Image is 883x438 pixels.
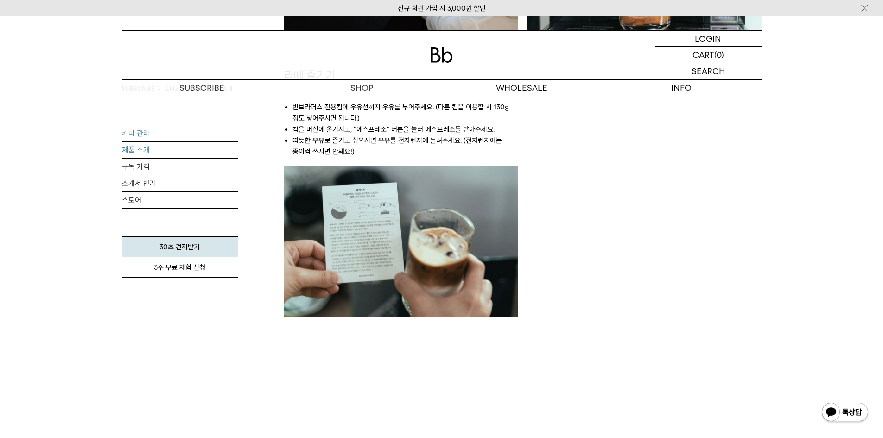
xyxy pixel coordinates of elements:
[122,192,238,208] a: 스토어
[122,142,238,158] a: 제품 소개
[692,47,714,63] p: CART
[692,63,725,79] p: SEARCH
[442,80,602,96] p: WHOLESALE
[292,135,518,157] li: 따뜻한 우유로 즐기고 싶으시면 우유를 전자렌지에 돌려주세요. (전자렌지에는 종이컵 쓰시면 안돼요!)
[282,80,442,96] a: SHOP
[122,236,238,257] a: 30초 견적받기
[122,125,238,141] a: 커피 관리
[122,80,282,96] a: SUBSCRIBE
[292,102,518,124] li: 빈브라더스 전용컵에 우유선까지 우유를 부어주세요. (다른 컵을 이용할 시 130g 정도 넣어주시면 됩니다.)
[431,47,453,63] img: 로고
[655,31,762,47] a: LOGIN
[122,257,238,278] a: 3주 무료 체험 신청
[122,159,238,175] a: 구독 가격
[655,47,762,63] a: CART (0)
[292,124,518,135] li: 컵을 머신에 옮기시고, "에스프레소" 버튼을 눌러 에스프레소를 받아주세요.
[821,402,869,424] img: 카카오톡 채널 1:1 채팅 버튼
[398,4,486,13] a: 신규 회원 가입 시 3,000원 할인
[695,31,721,46] p: LOGIN
[602,80,762,96] p: INFO
[714,47,724,63] p: (0)
[122,175,238,191] a: 소개서 받기
[284,166,518,317] img: 라떼 즐기기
